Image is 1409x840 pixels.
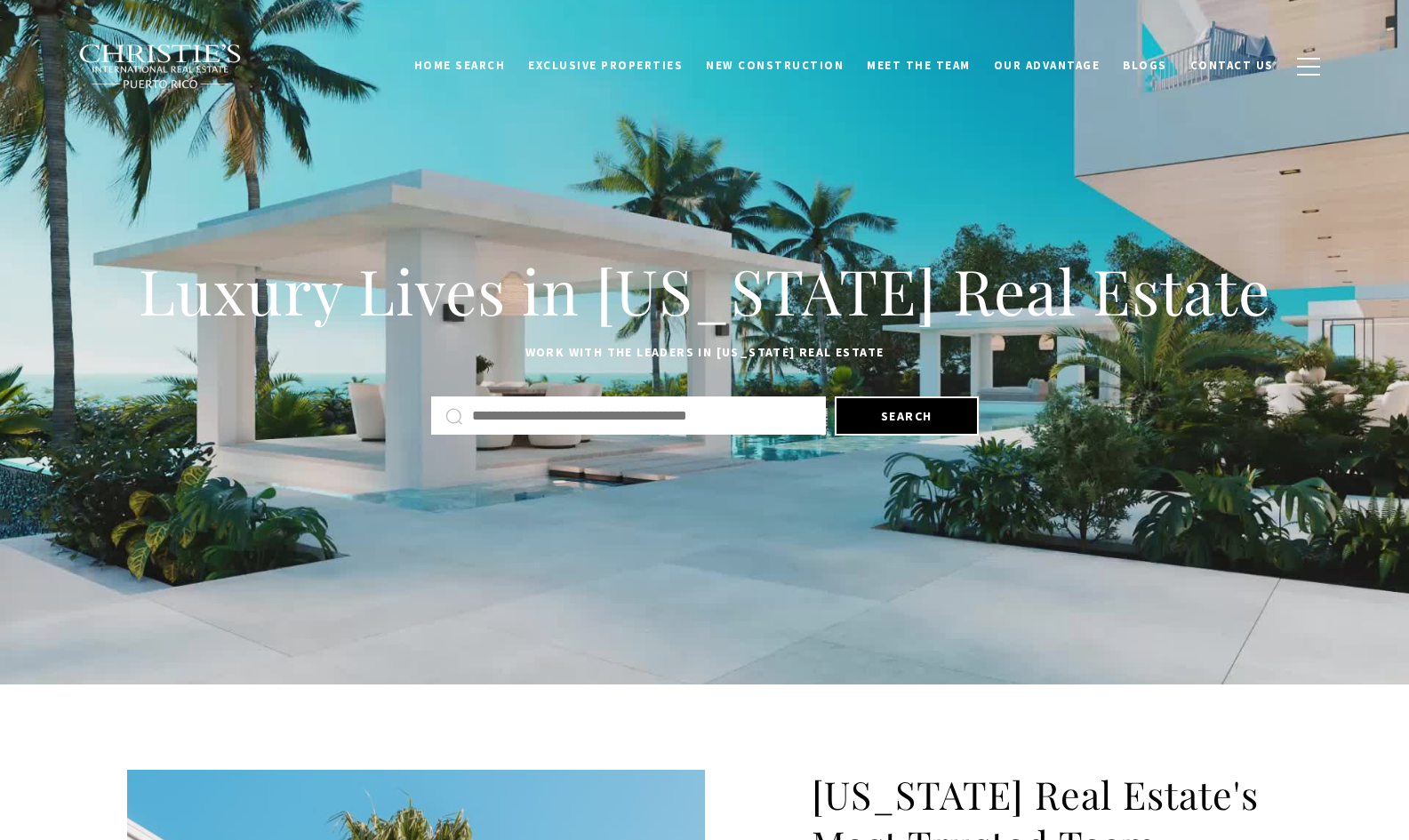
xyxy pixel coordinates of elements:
a: Meet the Team [855,49,982,83]
span: Blogs [1123,58,1167,73]
a: New Construction [694,49,855,83]
span: Contact Us [1190,58,1274,73]
span: New Construction [706,58,844,73]
a: Exclusive Properties [516,49,694,83]
a: Blogs [1111,49,1179,83]
button: Search [835,396,979,436]
h1: Luxury Lives in [US_STATE] Real Estate [127,252,1283,330]
a: Home Search [403,49,517,83]
p: Work with the leaders in [US_STATE] Real Estate [127,342,1283,364]
span: Exclusive Properties [528,58,683,73]
a: Our Advantage [982,49,1112,83]
span: Our Advantage [994,58,1101,73]
img: Christie's International Real Estate black text logo [78,44,244,90]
